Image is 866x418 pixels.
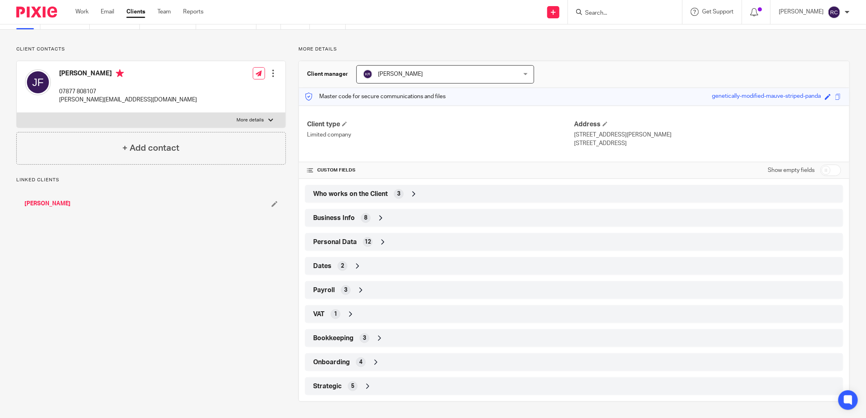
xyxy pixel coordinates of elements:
[313,214,355,222] span: Business Info
[16,177,286,183] p: Linked clients
[307,120,574,129] h4: Client type
[313,190,388,198] span: Who works on the Client
[341,262,344,270] span: 2
[313,286,335,295] span: Payroll
[307,70,348,78] h3: Client manager
[24,200,71,208] a: [PERSON_NAME]
[307,131,574,139] p: Limited company
[313,334,353,343] span: Bookkeeping
[313,262,331,271] span: Dates
[307,167,574,174] h4: CUSTOM FIELDS
[16,46,286,53] p: Client contacts
[351,382,354,390] span: 5
[779,8,824,16] p: [PERSON_NAME]
[334,310,337,318] span: 1
[305,92,446,101] p: Master code for secure communications and files
[237,117,264,123] p: More details
[712,92,821,101] div: genetically-modified-mauve-striped-panda
[344,286,347,294] span: 3
[16,7,57,18] img: Pixie
[364,214,367,222] span: 8
[157,8,171,16] a: Team
[313,310,325,319] span: VAT
[116,69,124,77] i: Primary
[25,69,51,95] img: svg%3E
[365,238,371,246] span: 12
[183,8,203,16] a: Reports
[59,96,197,104] p: [PERSON_NAME][EMAIL_ADDRESS][DOMAIN_NAME]
[574,120,841,129] h4: Address
[768,166,815,174] label: Show empty fields
[574,139,841,147] p: [STREET_ADDRESS]
[59,69,197,79] h4: [PERSON_NAME]
[298,46,850,53] p: More details
[122,142,179,154] h4: + Add contact
[397,190,400,198] span: 3
[702,9,733,15] span: Get Support
[363,334,366,342] span: 3
[126,8,145,16] a: Clients
[313,238,357,246] span: Personal Data
[75,8,88,16] a: Work
[363,69,373,79] img: svg%3E
[59,88,197,96] p: 07877 808107
[378,71,423,77] span: [PERSON_NAME]
[574,131,841,139] p: [STREET_ADDRESS][PERSON_NAME]
[313,382,342,391] span: Strategic
[828,6,841,19] img: svg%3E
[359,358,362,366] span: 4
[101,8,114,16] a: Email
[313,358,350,367] span: Onboarding
[584,10,658,17] input: Search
